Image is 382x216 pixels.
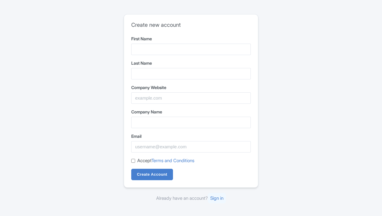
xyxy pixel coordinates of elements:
[208,193,226,203] a: Sign in
[124,195,258,202] div: Already have an account?
[131,60,251,66] label: Last Name
[131,169,173,180] input: Create Account
[131,84,251,91] label: Company Website
[137,157,194,164] label: Accept
[151,158,194,163] a: Terms and Conditions
[131,141,251,153] input: username@example.com
[131,109,251,115] label: Company Name
[131,35,251,42] label: First Name
[131,133,251,139] label: Email
[131,22,251,28] h2: Create new account
[131,92,251,104] input: example.com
